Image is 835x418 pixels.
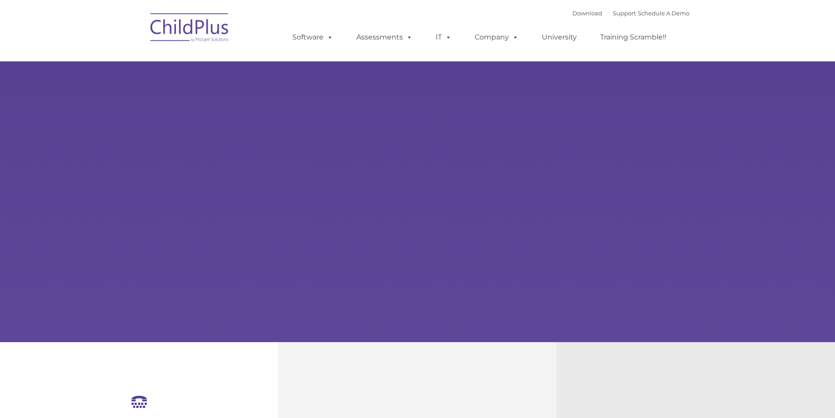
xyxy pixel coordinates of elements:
a: Download [572,10,602,17]
a: Training Scramble!! [591,29,675,46]
a: IT [427,29,460,46]
font: | [572,10,689,17]
a: Company [466,29,527,46]
a: Support [613,10,636,17]
a: Assessments [348,29,421,46]
a: Schedule A Demo [638,10,689,17]
a: University [533,29,586,46]
img: ChildPlus by Procare Solutions [146,7,234,51]
a: Software [284,29,342,46]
